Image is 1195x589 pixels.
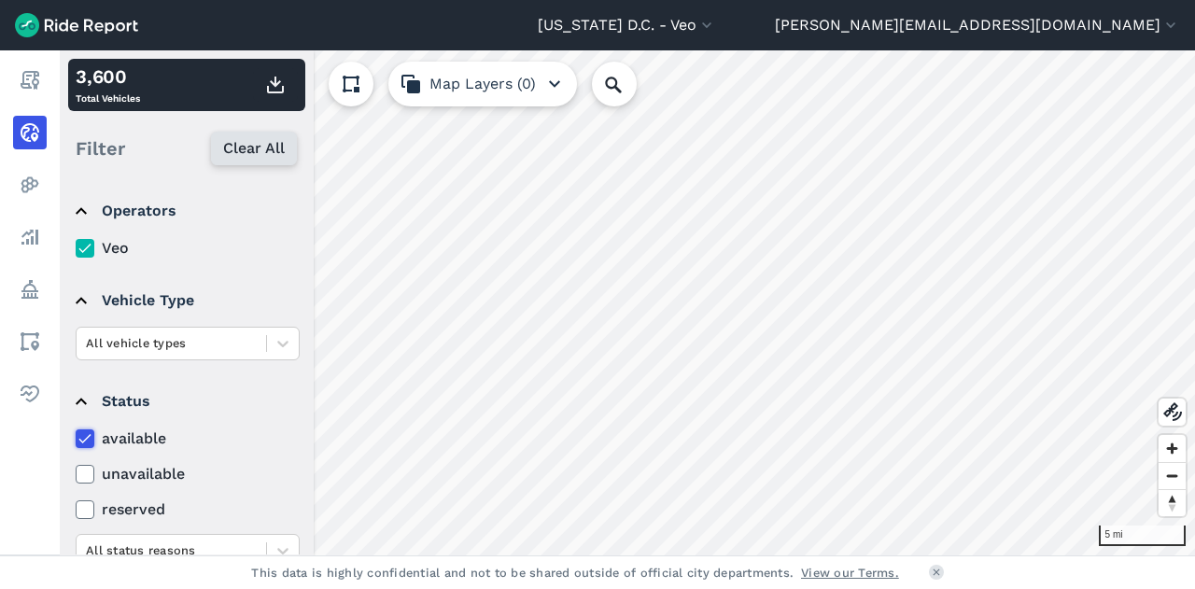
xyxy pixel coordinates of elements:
[76,463,300,485] label: unavailable
[775,14,1180,36] button: [PERSON_NAME][EMAIL_ADDRESS][DOMAIN_NAME]
[1159,435,1186,462] button: Zoom in
[211,132,297,165] button: Clear All
[68,119,305,177] div: Filter
[76,428,300,450] label: available
[76,63,140,91] div: 3,600
[1159,489,1186,516] button: Reset bearing to north
[13,63,47,97] a: Report
[60,50,1195,555] canvas: Map
[15,13,138,37] img: Ride Report
[76,375,297,428] summary: Status
[388,62,577,106] button: Map Layers (0)
[13,116,47,149] a: Realtime
[538,14,716,36] button: [US_STATE] D.C. - Veo
[801,564,899,582] a: View our Terms.
[76,237,300,259] label: Veo
[76,498,300,521] label: reserved
[13,325,47,358] a: Areas
[13,377,47,411] a: Health
[1099,526,1186,546] div: 5 mi
[592,62,667,106] input: Search Location or Vehicles
[76,274,297,327] summary: Vehicle Type
[13,273,47,306] a: Policy
[13,220,47,254] a: Analyze
[76,63,140,107] div: Total Vehicles
[1159,462,1186,489] button: Zoom out
[13,168,47,202] a: Heatmaps
[76,185,297,237] summary: Operators
[223,137,285,160] span: Clear All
